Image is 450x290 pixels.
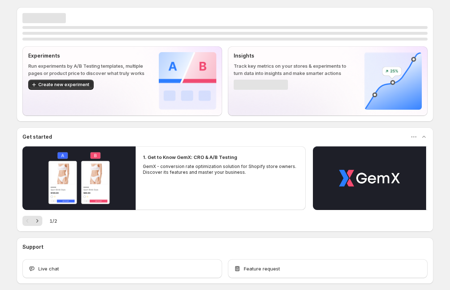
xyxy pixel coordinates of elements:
button: Create new experiment [28,80,94,90]
h3: Get started [22,133,52,140]
h3: Support [22,243,43,251]
h2: 1. Get to Know GemX: CRO & A/B Testing [143,154,237,161]
nav: Pagination [22,216,42,226]
p: Run experiments by A/B Testing templates, multiple pages or product price to discover what truly ... [28,62,147,77]
button: Next [32,216,42,226]
p: GemX - conversion rate optimization solution for Shopify store owners. Discover its features and ... [143,164,298,175]
span: Feature request [244,265,280,272]
p: Experiments [28,52,147,59]
span: 1 / 2 [50,217,57,224]
span: Create new experiment [38,82,89,88]
p: Insights [234,52,353,59]
span: Live chat [38,265,59,272]
p: Track key metrics on your stores & experiments to turn data into insights and make smarter actions [234,62,353,77]
button: Play video [22,146,136,210]
img: Insights [364,52,422,110]
img: Experiments [159,52,216,110]
button: Play video [313,146,426,210]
